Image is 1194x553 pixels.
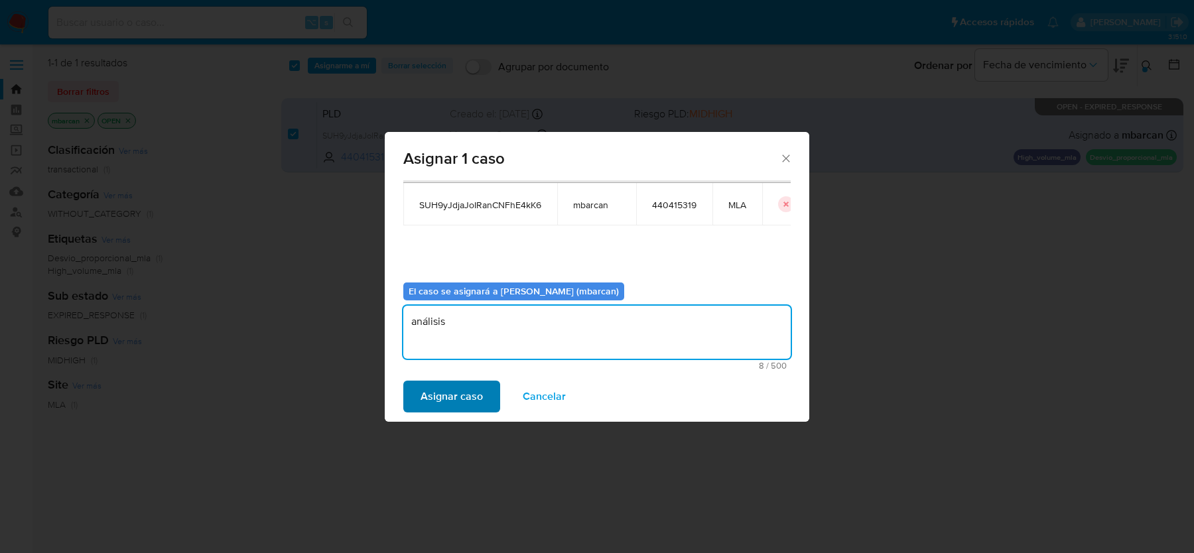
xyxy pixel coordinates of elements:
[728,199,746,211] span: MLA
[505,381,583,412] button: Cancelar
[385,132,809,422] div: assign-modal
[523,382,566,411] span: Cancelar
[652,199,696,211] span: 440415319
[421,382,483,411] span: Asignar caso
[779,152,791,164] button: Cerrar ventana
[407,361,787,370] span: Máximo 500 caracteres
[403,151,779,166] span: Asignar 1 caso
[573,199,620,211] span: mbarcan
[403,381,500,412] button: Asignar caso
[778,196,794,212] button: icon-button
[419,199,541,211] span: SUH9yJdjaJoIRanCNFhE4kK6
[409,284,619,298] b: El caso se asignará a [PERSON_NAME] (mbarcan)
[403,306,791,359] textarea: análisis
